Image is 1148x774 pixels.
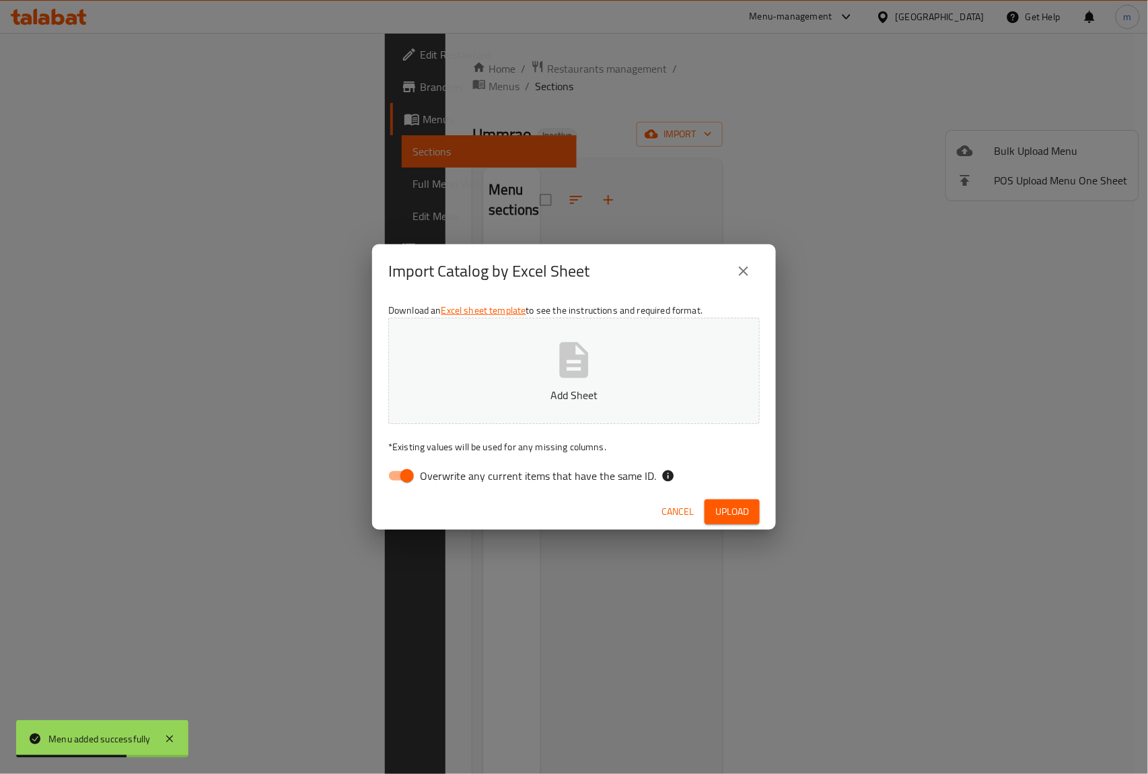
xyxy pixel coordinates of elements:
[715,503,749,520] span: Upload
[705,499,760,524] button: Upload
[661,503,694,520] span: Cancel
[409,387,739,403] p: Add Sheet
[441,302,526,319] a: Excel sheet template
[727,255,760,287] button: close
[388,318,760,424] button: Add Sheet
[420,468,656,484] span: Overwrite any current items that have the same ID.
[388,440,760,454] p: Existing values will be used for any missing columns.
[48,732,151,746] div: Menu added successfully
[661,469,675,483] svg: If the overwrite option isn't selected, then the items that match an existing ID will be ignored ...
[656,499,699,524] button: Cancel
[372,298,776,493] div: Download an to see the instructions and required format.
[388,260,589,282] h2: Import Catalog by Excel Sheet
